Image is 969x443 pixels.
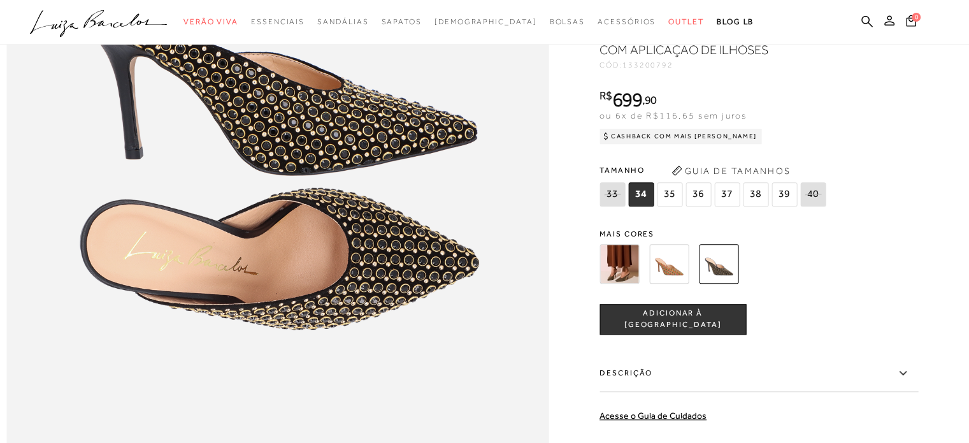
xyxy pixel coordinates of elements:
[717,17,754,26] span: BLOG LB
[628,182,654,207] span: 34
[599,410,707,421] a: Acesse o Guia de Cuidados
[599,161,829,180] span: Tamanho
[183,17,238,26] span: Verão Viva
[251,10,305,34] a: categoryNavScreenReaderText
[251,17,305,26] span: Essenciais
[902,14,920,31] button: 0
[549,10,585,34] a: categoryNavScreenReaderText
[800,182,826,207] span: 40
[699,244,738,284] img: MULE BICO FINO EM CAMURÇA PRETO COM APLICAÇÃO DE ILHÓSES
[434,17,537,26] span: [DEMOGRAPHIC_DATA]
[668,10,704,34] a: categoryNavScreenReaderText
[599,355,918,392] label: Descrição
[599,90,612,101] i: R$
[599,129,762,144] div: Cashback com Mais [PERSON_NAME]
[612,88,642,111] span: 699
[642,94,657,106] i: ,
[381,10,421,34] a: categoryNavScreenReaderText
[598,17,656,26] span: Acessórios
[599,61,854,69] div: CÓD:
[599,244,639,284] img: MULE BICO FINO EM CAMURÇA CAFÉ COM APLICAÇÃO DE ILHÓSES
[645,93,657,106] span: 90
[599,304,746,335] button: ADICIONAR À [GEOGRAPHIC_DATA]
[317,10,368,34] a: categoryNavScreenReaderText
[772,182,797,207] span: 39
[549,17,585,26] span: Bolsas
[714,182,740,207] span: 37
[668,17,704,26] span: Outlet
[599,182,625,207] span: 33
[600,309,745,331] span: ADICIONAR À [GEOGRAPHIC_DATA]
[598,10,656,34] a: categoryNavScreenReaderText
[183,10,238,34] a: categoryNavScreenReaderText
[743,182,768,207] span: 38
[599,110,747,120] span: ou 6x de R$116,65 sem juros
[649,244,689,284] img: MULE BICO FINO EM CAMURÇA CARAMELO COM APLICAÇÃO DE ILHÓSES
[717,10,754,34] a: BLOG LB
[657,182,682,207] span: 35
[599,230,918,238] span: Mais cores
[434,10,537,34] a: noSubCategoriesText
[685,182,711,207] span: 36
[317,17,368,26] span: Sandálias
[912,13,921,22] span: 0
[667,161,794,181] button: Guia de Tamanhos
[622,61,673,69] span: 133200792
[381,17,421,26] span: Sapatos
